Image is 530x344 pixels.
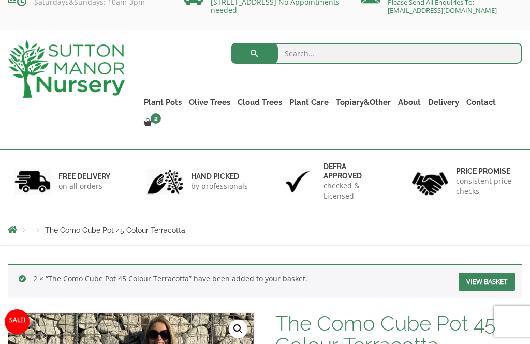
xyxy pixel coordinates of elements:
img: 1.jpg [14,169,51,195]
span: 2 [151,113,161,124]
input: Search... [231,43,522,64]
p: by professionals [191,181,248,191]
a: Cloud Trees [234,95,286,110]
p: checked & Licensed [323,181,383,201]
img: 4.jpg [412,166,448,197]
a: Plant Care [286,95,332,110]
a: Topiary&Other [332,95,394,110]
img: logo [8,40,125,98]
h6: hand picked [191,172,248,181]
h6: Price promise [456,167,516,176]
a: View basket [459,273,515,291]
h6: Defra approved [323,162,383,181]
p: on all orders [58,181,110,191]
h6: FREE DELIVERY [58,172,110,181]
a: Olive Trees [185,95,234,110]
a: 2 [140,116,164,130]
nav: Breadcrumbs [8,226,522,234]
span: The Como Cube Pot 45 Colour Terracotta [45,226,185,234]
a: Plant Pots [140,95,185,110]
p: consistent price checks [456,176,516,197]
a: Contact [463,95,499,110]
a: Delivery [424,95,463,110]
img: 3.jpg [279,169,316,195]
a: View full-screen image gallery [229,320,247,338]
span: Sale! [5,309,30,334]
img: 2.jpg [147,169,183,195]
div: 2 × “The Como Cube Pot 45 Colour Terracotta” have been added to your basket. [8,264,522,298]
a: About [394,95,424,110]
